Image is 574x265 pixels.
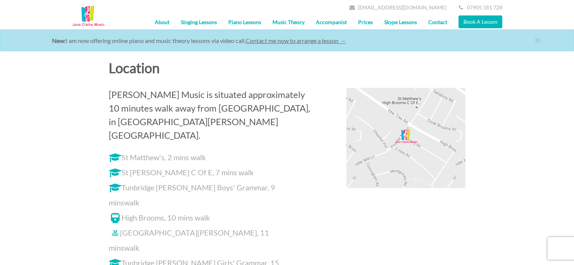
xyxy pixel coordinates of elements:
[124,243,139,252] span: walk
[149,13,175,32] a: About
[310,13,352,32] a: Accompanist
[110,229,120,237] i: 
[379,13,423,32] a: Skype Lessons
[175,13,223,32] a: Singing Lessons
[267,13,310,32] a: Music Theory
[72,6,105,28] img: Music Lessons Kent
[223,13,267,32] a: Piano Lessons
[459,15,502,28] a: Book A Lesson
[109,88,317,142] p: [PERSON_NAME] Music is situated approximately 10 minutes walk away from [GEOGRAPHIC_DATA], in [GE...
[52,37,66,44] strong: New:
[109,60,160,76] b: Location
[534,34,561,53] a: close
[124,198,139,207] span: walk
[352,13,379,32] a: Prices
[346,88,465,188] img: Music Lessons Kent
[246,37,346,44] a: Contact me now to arrange a lesson →
[423,13,453,32] a: Contact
